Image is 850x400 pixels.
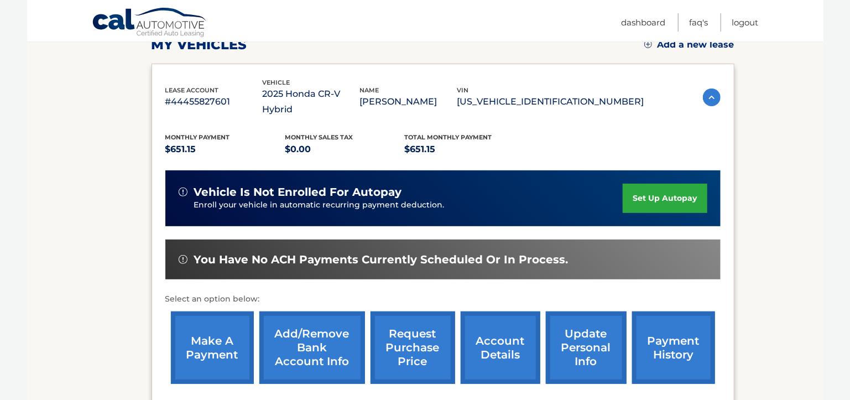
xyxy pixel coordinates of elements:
span: Monthly sales Tax [285,133,353,141]
a: Dashboard [622,13,666,32]
p: $651.15 [405,142,525,157]
p: [US_VEHICLE_IDENTIFICATION_NUMBER] [457,94,644,110]
img: alert-white.svg [179,188,187,196]
a: Add/Remove bank account info [259,311,365,384]
a: request purchase price [371,311,455,384]
p: #44455827601 [165,94,263,110]
h2: my vehicles [152,37,247,53]
p: Enroll your vehicle in automatic recurring payment deduction. [194,199,623,211]
a: update personal info [546,311,627,384]
p: [PERSON_NAME] [360,94,457,110]
img: add.svg [644,40,652,48]
p: $0.00 [285,142,405,157]
span: vin [457,86,469,94]
span: Monthly Payment [165,133,230,141]
span: Total Monthly Payment [405,133,492,141]
span: vehicle [263,79,290,86]
a: make a payment [171,311,254,384]
p: Select an option below: [165,293,721,306]
a: Logout [732,13,759,32]
p: $651.15 [165,142,285,157]
span: vehicle is not enrolled for autopay [194,185,402,199]
a: FAQ's [690,13,708,32]
a: Add a new lease [644,39,734,50]
a: Cal Automotive [92,7,208,39]
p: 2025 Honda CR-V Hybrid [263,86,360,117]
a: set up autopay [623,184,707,213]
span: You have no ACH payments currently scheduled or in process. [194,253,569,267]
a: account details [461,311,540,384]
span: name [360,86,379,94]
span: lease account [165,86,219,94]
a: payment history [632,311,715,384]
img: alert-white.svg [179,255,187,264]
img: accordion-active.svg [703,89,721,106]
